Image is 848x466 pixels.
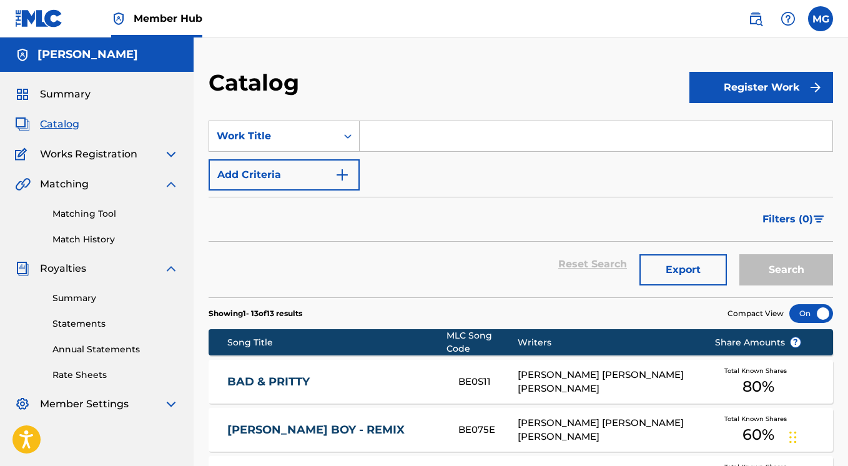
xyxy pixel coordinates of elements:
[748,11,763,26] img: search
[518,368,696,396] div: [PERSON_NAME] [PERSON_NAME] [PERSON_NAME]
[40,117,79,132] span: Catalog
[209,159,360,191] button: Add Criteria
[164,177,179,192] img: expand
[335,167,350,182] img: 9d2ae6d4665cec9f34b9.svg
[52,207,179,221] a: Matching Tool
[15,87,91,102] a: SummarySummary
[40,87,91,102] span: Summary
[227,336,446,349] div: Song Title
[15,117,30,132] img: Catalog
[52,292,179,305] a: Summary
[15,261,30,276] img: Royalties
[639,254,727,285] button: Export
[689,72,833,103] button: Register Work
[742,375,774,398] span: 80 %
[518,336,696,349] div: Writers
[40,261,86,276] span: Royalties
[786,406,848,466] iframe: Chat Widget
[52,369,179,382] a: Rate Sheets
[164,147,179,162] img: expand
[458,375,518,389] div: BE0S11
[209,121,833,297] form: Search Form
[789,419,797,456] div: Drag
[15,177,31,192] img: Matching
[743,6,768,31] a: Public Search
[715,336,801,349] span: Share Amounts
[217,129,329,144] div: Work Title
[52,317,179,330] a: Statements
[15,9,63,27] img: MLC Logo
[755,204,833,235] button: Filters (0)
[40,177,89,192] span: Matching
[15,87,30,102] img: Summary
[762,212,813,227] span: Filters ( 0 )
[164,397,179,412] img: expand
[776,6,801,31] div: Help
[15,47,30,62] img: Accounts
[209,308,302,319] p: Showing 1 - 13 of 13 results
[446,329,518,355] div: MLC Song Code
[814,216,824,223] img: filter
[808,6,833,31] div: User Menu
[724,366,792,375] span: Total Known Shares
[52,233,179,246] a: Match History
[781,11,796,26] img: help
[164,261,179,276] img: expand
[227,375,441,389] a: BAD & PRITTY
[52,343,179,356] a: Annual Statements
[808,80,823,95] img: f7272a7cc735f4ea7f67.svg
[15,147,31,162] img: Works Registration
[37,47,138,62] h5: Mark Gillette
[15,117,79,132] a: CatalogCatalog
[15,397,30,412] img: Member Settings
[209,69,305,97] h2: Catalog
[742,424,774,446] span: 60 %
[111,11,126,26] img: Top Rightsholder
[40,147,137,162] span: Works Registration
[134,11,202,26] span: Member Hub
[40,397,129,412] span: Member Settings
[724,414,792,424] span: Total Known Shares
[518,416,696,444] div: [PERSON_NAME] [PERSON_NAME] [PERSON_NAME]
[791,337,801,347] span: ?
[227,423,441,437] a: [PERSON_NAME] BOY - REMIX
[813,290,848,393] iframe: Resource Center
[727,308,784,319] span: Compact View
[458,423,518,437] div: BE075E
